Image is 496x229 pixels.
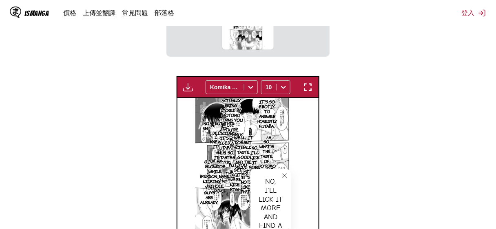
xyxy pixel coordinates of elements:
p: No, I'll lick it more and find a good spot for her futaba anus! [246,143,263,210]
p: I-Isn't that enough?! [256,167,280,185]
p: You guys are already... [199,183,220,206]
p: But this is delicious! It's called a futaba anus, so it tastes good. [211,119,238,166]
img: Download translated images [183,82,193,92]
p: Well, it doesn't actually taste good and the smell is just soap. [232,133,255,181]
a: IsManga LogoIsManga [10,7,64,20]
p: No... Nn♡ [201,119,213,132]
img: Sign out [478,9,486,17]
a: 常見問題 [122,9,148,17]
p: But you get excited when I lick it, right? [227,161,248,193]
button: close-tooltip [278,169,291,182]
button: 登入 [462,9,486,18]
p: It's so erotic to answer honestly. Futaba... [256,97,279,130]
p: So, what's the taste of Ootomo Futaba? [256,137,278,175]
p: Ah... [265,133,274,141]
a: 部落格 [155,9,175,17]
img: Enter fullscreen [303,82,313,92]
p: It's not like that! [239,173,252,196]
p: Give me a blowjob while [PERSON_NAME] licking my asshole, futaba. [198,157,232,195]
div: IsManga [24,9,49,17]
img: IsManga Logo [10,7,21,18]
a: 價格 [64,9,77,17]
p: I knew it! [208,132,223,150]
a: 上傳並翻譯 [83,9,116,17]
